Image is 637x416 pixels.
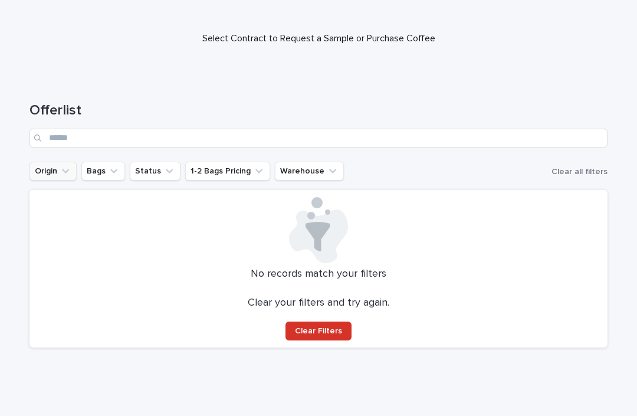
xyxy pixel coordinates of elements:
button: Clear all filters [547,163,608,181]
h1: Offerlist [29,102,608,119]
button: Clear Filters [285,322,352,340]
span: Clear Filters [295,327,342,335]
p: Select Contract to Request a Sample or Purchase Coffee [83,33,554,44]
p: Clear your filters and try again. [248,297,389,310]
button: 1-2 Bags Pricing [185,162,270,181]
input: Search [29,129,608,148]
p: No records match your filters [37,268,600,281]
button: Status [130,162,180,181]
button: Bags [81,162,125,181]
button: Origin [29,162,77,181]
button: Warehouse [275,162,344,181]
span: Clear all filters [551,168,608,176]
